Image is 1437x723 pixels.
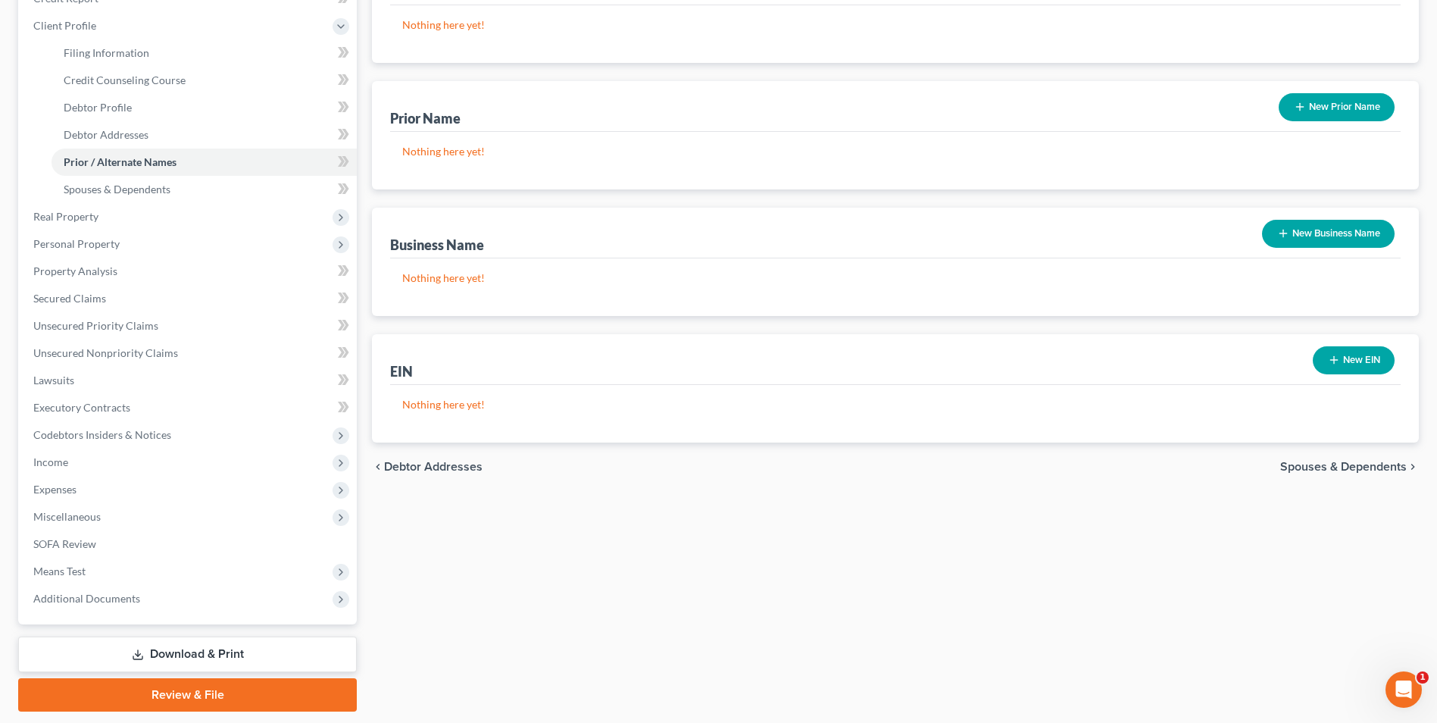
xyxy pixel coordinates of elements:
span: Debtor Addresses [384,461,483,473]
span: Income [33,455,68,468]
i: chevron_left [372,461,384,473]
span: 1 [1417,671,1429,684]
a: Credit Counseling Course [52,67,357,94]
span: Executory Contracts [33,401,130,414]
button: New Business Name [1262,220,1395,248]
span: Unsecured Nonpriority Claims [33,346,178,359]
p: Nothing here yet! [402,271,1389,286]
span: Personal Property [33,237,120,250]
span: Expenses [33,483,77,496]
span: Credit Counseling Course [64,74,186,86]
span: Filing Information [64,46,149,59]
button: New Prior Name [1279,93,1395,121]
span: Miscellaneous [33,510,101,523]
p: Nothing here yet! [402,17,1389,33]
button: chevron_left Debtor Addresses [372,461,483,473]
p: Nothing here yet! [402,397,1389,412]
span: Spouses & Dependents [1280,461,1407,473]
a: Review & File [18,678,357,712]
a: Spouses & Dependents [52,176,357,203]
span: Prior / Alternate Names [64,155,177,168]
button: Spouses & Dependents chevron_right [1280,461,1419,473]
a: Secured Claims [21,285,357,312]
a: Debtor Addresses [52,121,357,149]
span: Means Test [33,565,86,577]
span: Client Profile [33,19,96,32]
a: Unsecured Priority Claims [21,312,357,340]
i: chevron_right [1407,461,1419,473]
span: Codebtors Insiders & Notices [33,428,171,441]
a: Debtor Profile [52,94,357,121]
span: SOFA Review [33,537,96,550]
a: SOFA Review [21,531,357,558]
span: Debtor Addresses [64,128,148,141]
iframe: Intercom live chat [1385,671,1422,708]
div: Prior Name [390,109,461,127]
span: Debtor Profile [64,101,132,114]
a: Property Analysis [21,258,357,285]
a: Download & Print [18,637,357,672]
span: Additional Documents [33,592,140,605]
a: Lawsuits [21,367,357,394]
a: Filing Information [52,39,357,67]
p: Nothing here yet! [402,144,1389,159]
a: Prior / Alternate Names [52,149,357,176]
a: Unsecured Nonpriority Claims [21,340,357,367]
span: Lawsuits [33,374,74,387]
div: Business Name [390,236,484,254]
a: Executory Contracts [21,394,357,421]
span: Spouses & Dependents [64,183,170,196]
span: Property Analysis [33,264,117,277]
div: EIN [390,362,413,380]
span: Secured Claims [33,292,106,305]
button: New EIN [1313,346,1395,374]
span: Unsecured Priority Claims [33,319,158,332]
span: Real Property [33,210,98,223]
